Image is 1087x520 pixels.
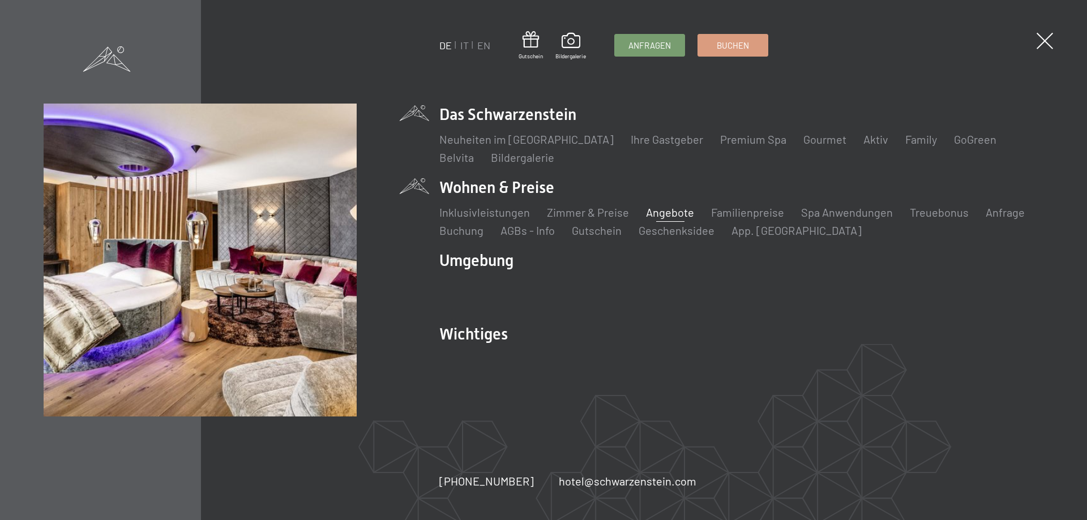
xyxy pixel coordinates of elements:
a: Premium Spa [720,132,786,146]
a: IT [460,39,469,51]
a: Belvita [439,151,474,164]
a: Inklusivleistungen [439,205,530,219]
a: Gutschein [572,224,622,237]
a: Buchen [698,35,768,56]
a: Family [905,132,937,146]
a: Buchung [439,224,483,237]
a: Aktiv [863,132,888,146]
a: App. [GEOGRAPHIC_DATA] [731,224,862,237]
a: DE [439,39,452,51]
a: Zimmer & Preise [547,205,629,219]
a: Bildergalerie [555,33,586,60]
a: Gourmet [803,132,846,146]
a: Angebote [646,205,694,219]
span: Buchen [717,40,749,51]
a: Neuheiten im [GEOGRAPHIC_DATA] [439,132,614,146]
span: Anfragen [628,40,671,51]
a: Treuebonus [910,205,969,219]
span: Gutschein [519,52,543,60]
a: Bildergalerie [491,151,554,164]
span: Bildergalerie [555,52,586,60]
a: Geschenksidee [639,224,714,237]
a: Anfrage [986,205,1025,219]
a: Ihre Gastgeber [631,132,703,146]
a: hotel@schwarzenstein.com [559,473,696,489]
a: Gutschein [519,31,543,60]
a: GoGreen [954,132,996,146]
a: Spa Anwendungen [801,205,893,219]
a: EN [477,39,490,51]
a: Anfragen [615,35,684,56]
a: Familienpreise [711,205,784,219]
a: AGBs - Info [500,224,555,237]
span: [PHONE_NUMBER] [439,474,534,488]
a: [PHONE_NUMBER] [439,473,534,489]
